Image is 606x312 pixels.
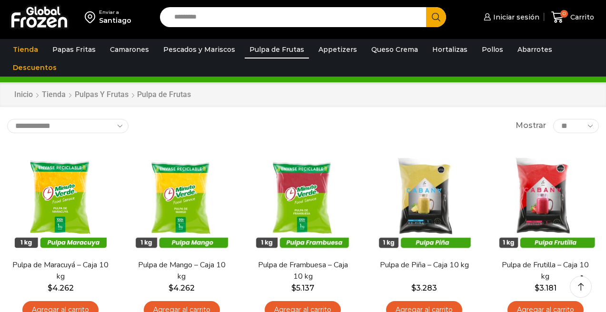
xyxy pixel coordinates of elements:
[99,9,131,16] div: Enviar a
[48,40,100,58] a: Papas Fritas
[169,283,173,292] span: $
[314,40,362,58] a: Appetizers
[74,89,129,100] a: Pulpas y Frutas
[245,40,309,58] a: Pulpa de Frutas
[481,8,539,27] a: Iniciar sesión
[549,6,596,29] a: 0 Carrito
[376,260,472,271] a: Pulpa de Piña – Caja 10 kg
[169,283,195,292] bdi: 4.262
[535,283,539,292] span: $
[105,40,154,58] a: Camarones
[427,40,472,58] a: Hortalizas
[14,89,33,100] a: Inicio
[41,89,66,100] a: Tienda
[7,119,129,133] select: Pedido de la tienda
[367,40,423,58] a: Queso Crema
[14,89,191,100] nav: Breadcrumb
[291,283,296,292] span: $
[491,12,539,22] span: Iniciar sesión
[568,12,594,22] span: Carrito
[411,283,416,292] span: $
[535,283,556,292] bdi: 3.181
[137,90,191,99] h1: Pulpa de Frutas
[8,58,61,77] a: Descuentos
[85,9,99,25] img: address-field-icon.svg
[516,120,546,131] span: Mostrar
[291,283,314,292] bdi: 5.137
[411,283,437,292] bdi: 3.283
[8,40,43,58] a: Tienda
[255,260,351,282] a: Pulpa de Frambuesa – Caja 10 kg
[497,260,594,282] a: Pulpa de Frutilla – Caja 10 kg
[134,260,230,282] a: Pulpa de Mango – Caja 10 kg
[48,283,52,292] span: $
[560,10,568,18] span: 0
[477,40,508,58] a: Pollos
[159,40,240,58] a: Pescados y Mariscos
[12,260,109,282] a: Pulpa de Maracuyá – Caja 10 kg
[426,7,446,27] button: Search button
[513,40,557,58] a: Abarrotes
[99,16,131,25] div: Santiago
[48,283,74,292] bdi: 4.262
